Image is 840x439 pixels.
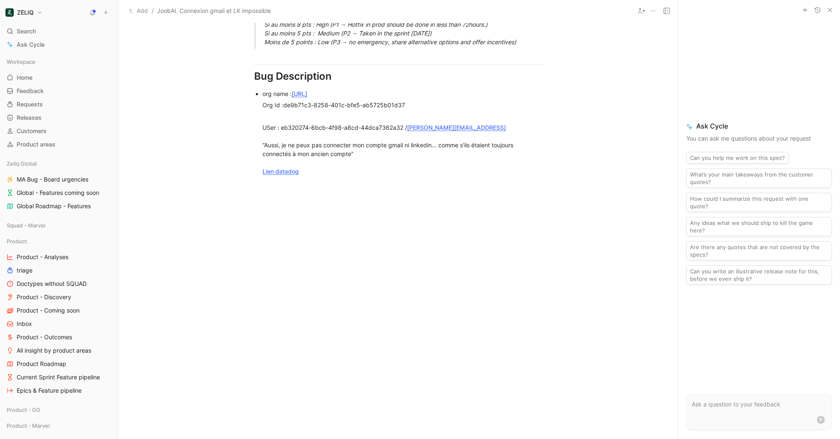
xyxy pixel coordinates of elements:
div: Product [3,235,115,247]
span: Workspace [7,58,35,66]
a: triage [3,264,115,277]
button: Any ideas what we should ship to kill the game here? [686,217,832,236]
div: USer : eb320274-6bcb-4f98-a8cd-44dca7362a32 / “Aussi, je ne peux pas connecter mon compte gmail n... [262,123,542,176]
span: Ask Cycle [686,121,832,131]
div: Zeliq GlobalMA Bug - Board urgenciesGlobal - Features coming soonGlobal Roadmap - Features [3,157,115,212]
div: org name : [262,89,542,98]
a: MA Bug - Board urgencies [3,173,115,186]
a: Product - Coming soon [3,304,115,317]
div: Product - Marvel [3,419,115,434]
span: Zeliq Global [7,159,37,168]
span: All insight by product areas [17,346,91,355]
span: MA Bug - Board urgencies [17,175,88,184]
div: Squad - Marvel [3,219,115,234]
a: Global - Features coming soon [3,187,115,199]
a: Epics & Feature pipeline [3,384,115,397]
a: Current Sprint Feature pipeline [3,371,115,383]
p: You can ask me questions about your request [686,134,832,144]
div: ProductProduct - AnalysestriageDoctypes without SQUADProduct - DiscoveryProduct - Coming soonInbo... [3,235,115,397]
button: Can you help me work on this spec? [686,152,789,164]
div: Bug Description [254,69,542,84]
a: Product - Discovery [3,291,115,303]
a: Requests [3,98,115,111]
div: Si au moins 10 pts : Urgent (P0 → Hotfix in prod should be done in less than 24 hours.) Si au moi... [264,1,552,47]
button: Are there any quotes that are not covered by the specs? [686,241,832,260]
span: Product areas [17,140,55,149]
span: Global Roadmap - Features [17,202,91,210]
h1: ZELIQ [17,9,34,16]
span: Ask Cycle [17,40,45,50]
span: Product - Coming soon [17,306,80,315]
span: Requests [17,100,43,108]
div: Search [3,25,115,38]
span: triage [17,266,32,275]
span: Product - Marvel [7,421,50,430]
a: Customers [3,125,115,137]
span: Current Sprint Feature pipeline [17,373,100,381]
a: Product - Analyses [3,251,115,263]
div: Squad - Marvel [3,219,115,232]
a: Releases [3,111,115,124]
span: Epics & Feature pipeline [17,386,82,395]
span: Releases [17,114,42,122]
a: Feedback [3,85,115,97]
div: Org Id :de9b71c3-8258-401c-bfe5-ab5725b01d37 [262,101,542,109]
a: [PERSON_NAME][EMAIL_ADDRESS] [407,124,506,131]
span: Product - Discovery [17,293,71,301]
span: Feedback [17,87,44,95]
div: Product - GG [3,404,115,419]
div: Product - Marvel [3,419,115,432]
a: All insight by product areas [3,344,115,357]
span: Product Roadmap [17,360,66,368]
span: Global - Features coming soon [17,189,99,197]
span: / [152,6,154,16]
span: Search [17,26,36,36]
a: [URL] [292,90,307,97]
a: Home [3,71,115,84]
div: Workspace [3,56,115,68]
button: Can you write an illustrative release note for this, before we even ship it? [686,265,832,285]
span: Squad - Marvel [7,221,45,230]
a: Product areas [3,138,115,151]
span: Product - Outcomes [17,333,72,341]
span: Doctypes without SQUAD [17,280,87,288]
span: Home [17,73,32,82]
span: Product - Analyses [17,253,68,261]
a: Product Roadmap [3,358,115,370]
button: How could I summarize this request with one quote? [686,193,832,212]
a: Product - Outcomes [3,331,115,343]
span: JoobAI. Connexion gmail et LK impossible [157,6,271,16]
button: ZELIQZELIQ [3,7,45,18]
span: Product - GG [7,406,40,414]
a: Inbox [3,318,115,330]
button: Add [127,6,150,16]
span: Inbox [17,320,32,328]
span: Customers [17,127,47,135]
div: Zeliq Global [3,157,115,170]
a: Doctypes without SQUAD [3,278,115,290]
span: Product [7,237,27,245]
img: ZELIQ [5,8,14,17]
div: Product - GG [3,404,115,416]
a: Ask Cycle [3,38,115,51]
a: Lien datadog [262,168,299,175]
a: Global Roadmap - Features [3,200,115,212]
button: What’s your main takeaways from the customer quotes? [686,169,832,188]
